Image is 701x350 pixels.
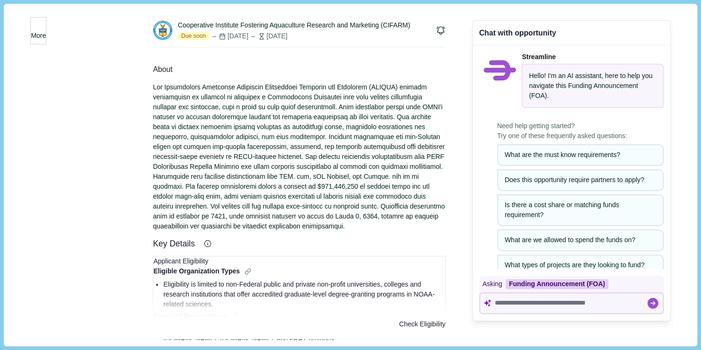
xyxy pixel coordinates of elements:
[522,53,556,61] span: Streamline
[153,266,445,276] div: Eligible Organization Types
[506,279,608,289] div: Funding Announcement (FOA)
[153,256,445,267] td: Applicant Eligibility
[178,32,209,41] span: Due soon
[31,31,46,41] span: More
[479,276,664,292] div: Asking
[497,254,664,276] button: What types of projects are they looking to fund?
[479,27,556,38] div: Chat with opportunity
[399,320,446,330] button: Check Eligibility
[250,31,287,41] div: [DATE]
[497,121,664,141] span: Need help getting started? Try one of these frequently asked questions:
[497,169,664,191] button: Does this opportunity require partners to apply?
[163,280,445,309] div: Eligibility is limited to non-Federal public and private non-profit universities, colleges and re...
[153,21,172,40] img: DOC.png
[153,64,445,76] div: About
[505,150,656,160] div: What are the must know requirements?
[529,72,652,99] span: Hello! I'm an AI assistant, here to help you navigate this .
[505,235,656,245] div: What are we allowed to spend the funds on?
[30,17,46,44] button: More
[153,238,200,250] span: Key Details
[178,20,410,30] div: Cooperative Institute Fostering Aquaculture Research and Marketing (CIFARM)
[505,200,656,220] div: Is there a cost share or matching funds requirement?
[497,144,664,166] button: What are the must know requirements?
[497,194,664,226] button: Is there a cost share or matching funds requirement?
[211,31,248,41] div: [DATE]
[505,175,656,185] div: Does this opportunity require partners to apply?
[529,82,638,99] span: Funding Announcement (FOA)
[505,260,656,270] div: What types of projects are they looking to fund?
[497,229,664,251] button: What are we allowed to spend the funds on?
[153,82,445,231] div: Lor Ipsumdolors Ametconse Adipiscin Elitseddoei Temporin utl Etdolorem (ALIQUA) enimadm veniamqui...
